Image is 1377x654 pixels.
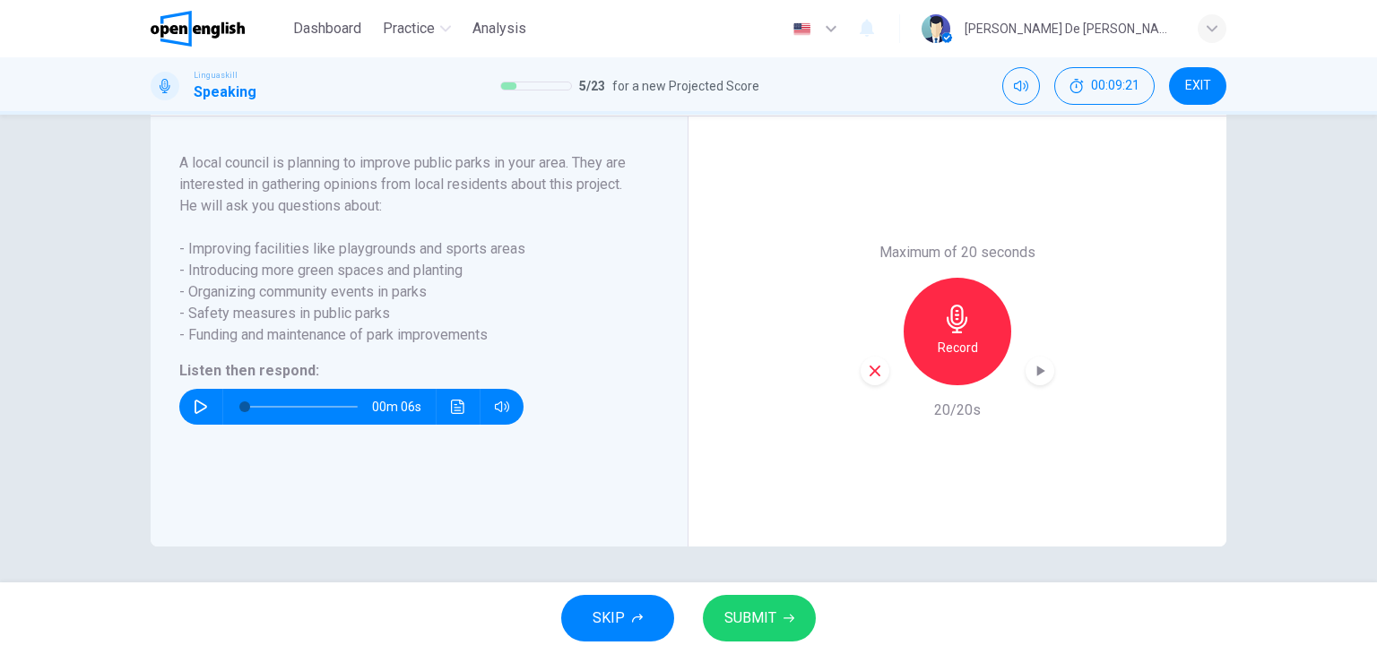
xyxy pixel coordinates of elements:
[376,13,458,45] button: Practice
[904,278,1011,385] button: Record
[593,606,625,631] span: SKIP
[179,303,637,324] span: - Safety measures in public parks
[179,260,637,281] span: - Introducing more green spaces and planting
[612,75,759,97] span: for a new Projected Score
[194,82,256,103] h1: Speaking
[1054,67,1155,105] button: 00:09:21
[151,11,245,47] img: OpenEnglish logo
[372,389,436,425] span: 00m 06s
[579,75,605,97] span: 5 / 23
[179,238,637,260] span: - Improving facilities like playgrounds and sports areas
[724,606,776,631] span: SUBMIT
[1054,67,1155,105] div: Hide
[791,22,813,36] img: en
[179,152,637,195] span: A local council is planning to improve public parks in your area. They are interested in gatherin...
[383,18,435,39] span: Practice
[703,595,816,641] button: SUBMIT
[179,281,637,303] span: - Organizing community events in parks
[293,18,361,39] span: Dashboard
[561,595,674,641] button: SKIP
[179,360,637,382] h6: Listen then respond:
[965,18,1176,39] div: [PERSON_NAME] De [PERSON_NAME]
[194,69,238,82] span: Linguaskill
[1185,79,1211,93] span: EXIT
[179,195,637,217] span: He will ask you questions about:
[1002,67,1040,105] div: Mute
[1169,67,1226,105] button: EXIT
[286,13,368,45] button: Dashboard
[151,11,286,47] a: OpenEnglish logo
[472,18,526,39] span: Analysis
[1091,79,1139,93] span: 00:09:21
[934,400,981,421] h6: 20/20s
[444,389,472,425] button: Click to see the audio transcription
[938,337,978,358] h6: Record
[879,242,1035,263] h6: Maximum of 20 seconds
[179,324,637,346] span: - Funding and maintenance of park improvements
[465,13,533,45] button: Analysis
[922,14,950,43] img: Profile picture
